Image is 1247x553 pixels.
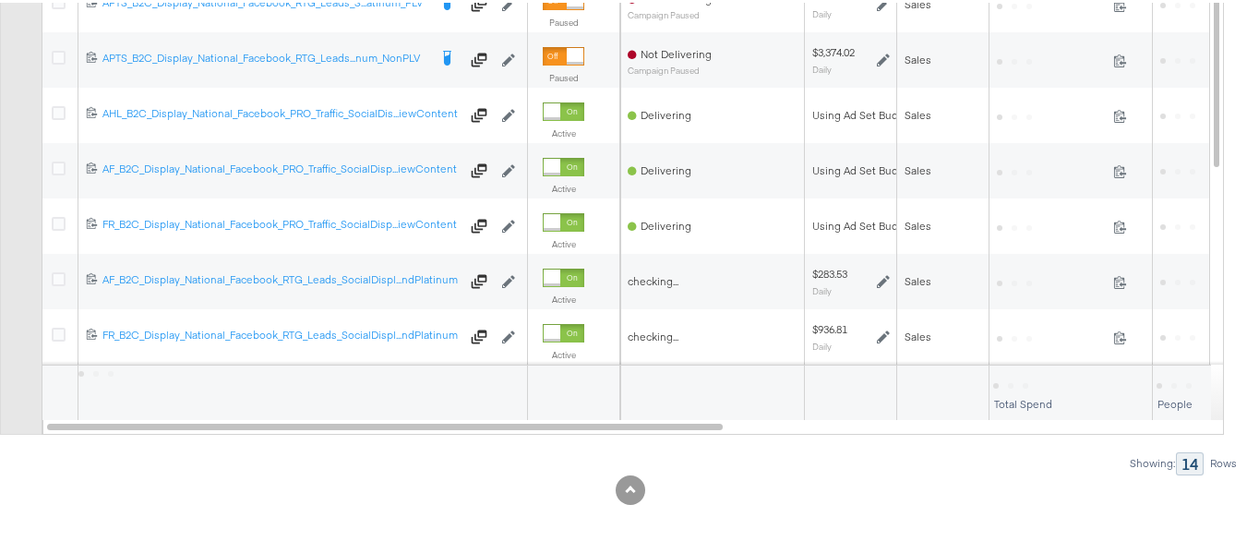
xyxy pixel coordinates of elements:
sub: Daily [812,61,832,72]
span: Sales [905,216,931,230]
div: $936.81 [812,320,847,335]
div: AF_B2C_Display_National_Facebook_PRO_Traffic_SocialDisp...iewContent [102,159,460,174]
span: Sales [905,50,931,64]
span: Delivering [641,161,691,174]
span: Not Delivering [641,45,712,59]
label: Paused [543,69,584,81]
sub: Daily [812,283,832,294]
label: Paused [543,14,584,26]
sub: Campaign Paused [628,64,712,74]
span: Sales [905,161,931,174]
a: FR_B2C_Display_National_Facebook_RTG_Leads_SocialDispl...ndPlatinum [102,325,460,343]
div: $283.53 [812,265,847,280]
span: Total Spend [994,395,1052,409]
sub: Daily [812,6,832,17]
span: Delivering [641,216,691,230]
sub: Daily [812,338,832,349]
div: Using Ad Set Budget [812,161,915,175]
span: People [1157,395,1193,409]
div: Rows [1209,454,1238,467]
sub: Campaign Paused [628,8,712,18]
span: Delivering [641,105,691,119]
label: Active [543,125,584,137]
div: $3,374.02 [812,43,855,58]
label: Active [543,291,584,303]
div: Using Ad Set Budget [812,105,915,120]
a: FR_B2C_Display_National_Facebook_PRO_Traffic_SocialDisp...iewContent [102,214,460,233]
span: checking... [628,327,678,341]
div: FR_B2C_Display_National_Facebook_RTG_Leads_SocialDispl...ndPlatinum [102,325,460,340]
span: Sales [905,105,931,119]
a: APTS_B2C_Display_National_Facebook_RTG_Leads...num_NonPLV [102,48,427,66]
div: 14 [1176,450,1204,473]
a: AHL_B2C_Display_National_Facebook_PRO_Traffic_SocialDis...iewContent [102,103,460,122]
div: Showing: [1129,454,1176,467]
div: AHL_B2C_Display_National_Facebook_PRO_Traffic_SocialDis...iewContent [102,103,460,118]
div: Using Ad Set Budget [812,216,915,231]
label: Active [543,180,584,192]
div: AF_B2C_Display_National_Facebook_RTG_Leads_SocialDispl...ndPlatinum [102,270,460,284]
span: Sales [905,327,931,341]
label: Active [543,235,584,247]
div: FR_B2C_Display_National_Facebook_PRO_Traffic_SocialDisp...iewContent [102,214,460,229]
span: Sales [905,271,931,285]
div: APTS_B2C_Display_National_Facebook_RTG_Leads...num_NonPLV [102,48,427,63]
label: Active [543,346,584,358]
span: checking... [628,271,678,285]
a: AF_B2C_Display_National_Facebook_PRO_Traffic_SocialDisp...iewContent [102,159,460,177]
a: AF_B2C_Display_National_Facebook_RTG_Leads_SocialDispl...ndPlatinum [102,270,460,288]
